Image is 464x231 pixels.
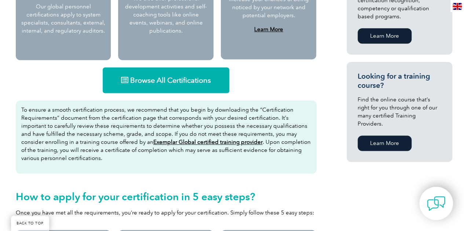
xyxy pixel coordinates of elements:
p: Find the online course that’s right for you through one of our many certified Training Providers. [358,96,441,128]
a: Learn More [254,26,283,33]
p: To ensure a smooth certification process, we recommend that you begin by downloading the “Certifi... [21,106,311,162]
a: Learn More [358,28,412,44]
h2: How to apply for your certification in 5 easy steps? [16,191,317,202]
p: Our global personnel certifications apply to system specialists, consultants, external, internal,... [21,3,106,35]
a: BACK TO TOP [11,216,49,231]
a: Browse All Certifications [103,67,229,93]
a: Exemplar Global certified training provider [153,139,263,145]
img: en [453,3,462,10]
img: contact-chat.png [427,194,445,213]
span: Browse All Certifications [130,77,211,84]
p: Once you have met all the requirements, you’re ready to apply for your certification. Simply foll... [16,209,317,217]
a: Learn More [358,135,412,151]
h3: Looking for a training course? [358,72,441,90]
